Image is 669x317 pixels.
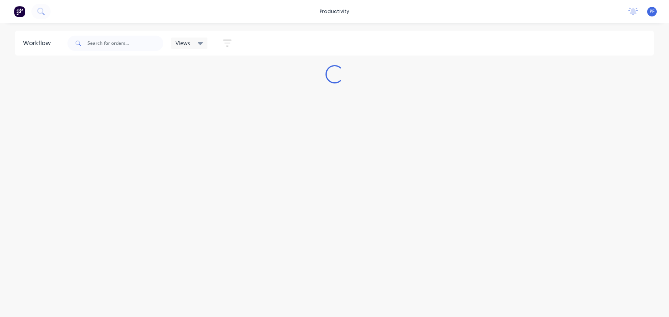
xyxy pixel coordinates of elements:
img: Factory [14,6,25,17]
div: productivity [316,6,353,17]
span: PF [649,8,654,15]
input: Search for orders... [87,36,163,51]
span: Views [176,39,190,47]
div: Workflow [23,39,54,48]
